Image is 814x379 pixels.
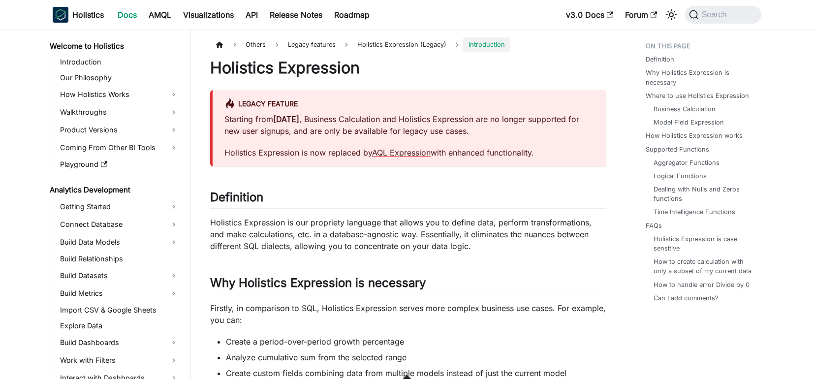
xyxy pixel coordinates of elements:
[463,37,509,52] span: Introduction
[226,336,606,347] li: Create a period-over-period growth percentage
[57,234,182,250] a: Build Data Models
[241,37,271,52] span: Others
[210,302,606,326] p: Firstly, in comparison to SQL, Holistics Expression serves more complex business use cases. For e...
[654,185,751,203] a: Dealing with Nulls and Zeros functions
[560,7,619,23] a: v3.0 Docs
[57,352,182,368] a: Work with Filters
[47,183,182,197] a: Analytics Development
[352,37,451,52] span: Holistics Expression (Legacy)
[47,39,182,53] a: Welcome to Holistics
[226,351,606,363] li: Analyze cumulative sum from the selected range
[143,7,177,23] a: AMQL
[654,234,751,253] a: Holistics Expression is case sensitive
[224,113,595,137] p: Starting from , Business Calculation and Holistics Expression are no longer supported for new use...
[57,158,182,171] a: Playground
[53,7,104,23] a: HolisticsHolisticsHolistics
[646,131,743,140] a: How Holistics Expression works
[646,55,674,64] a: Definition
[226,367,606,379] li: Create custom fields combining data from multiple models instead of just the current model
[57,285,182,301] a: Build Metrics
[654,171,707,181] a: Logical Functions
[57,268,182,284] a: Build Datasets
[646,91,749,100] a: Where to use Holistics Expression
[112,7,143,23] a: Docs
[663,7,679,23] button: Switch between dark and light mode (currently system mode)
[57,55,182,69] a: Introduction
[57,335,182,350] a: Build Dashboards
[57,303,182,317] a: Import CSV & Google Sheets
[72,9,104,21] b: Holistics
[210,58,606,78] h1: Holistics Expression
[57,87,182,102] a: How Holistics Works
[57,140,182,156] a: Coming From Other BI Tools
[283,37,341,52] span: Legacy features
[210,190,606,209] h2: Definition
[646,221,662,230] a: FAQs
[685,6,761,24] button: Search (Command+K)
[328,7,376,23] a: Roadmap
[240,7,264,23] a: API
[654,118,724,127] a: Model Field Expression
[210,217,606,252] p: Holistics Expression is our propriety language that allows you to define data, perform transforma...
[646,68,755,87] a: Why Holistics Expression is necessary
[372,148,431,158] a: AQL Expression
[177,7,240,23] a: Visualizations
[57,199,182,215] a: Getting Started
[57,104,182,120] a: Walkthroughs
[654,207,735,217] a: Time Intelligence Functions
[57,252,182,266] a: Build Relationships
[224,98,595,111] div: Legacy Feature
[273,114,299,124] strong: [DATE]
[654,257,751,276] a: How to create calculation with only a subset of my current data
[654,293,719,303] a: Can I add comments?
[57,319,182,333] a: Explore Data
[210,37,606,52] nav: Breadcrumbs
[264,7,328,23] a: Release Notes
[53,7,68,23] img: Holistics
[646,145,709,154] a: Supported Functions
[57,71,182,85] a: Our Philosophy
[210,37,229,52] a: Home page
[224,147,595,158] p: Holistics Expression is now replaced by with enhanced functionality.
[43,30,190,379] nav: Docs sidebar
[699,10,733,19] span: Search
[654,104,716,114] a: Business Calculation
[654,280,750,289] a: How to handle error Divide by 0
[57,217,182,232] a: Connect Database
[57,122,182,138] a: Product Versions
[210,276,606,294] h2: Why Holistics Expression is necessary
[619,7,663,23] a: Forum
[654,158,720,167] a: Aggregator Functions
